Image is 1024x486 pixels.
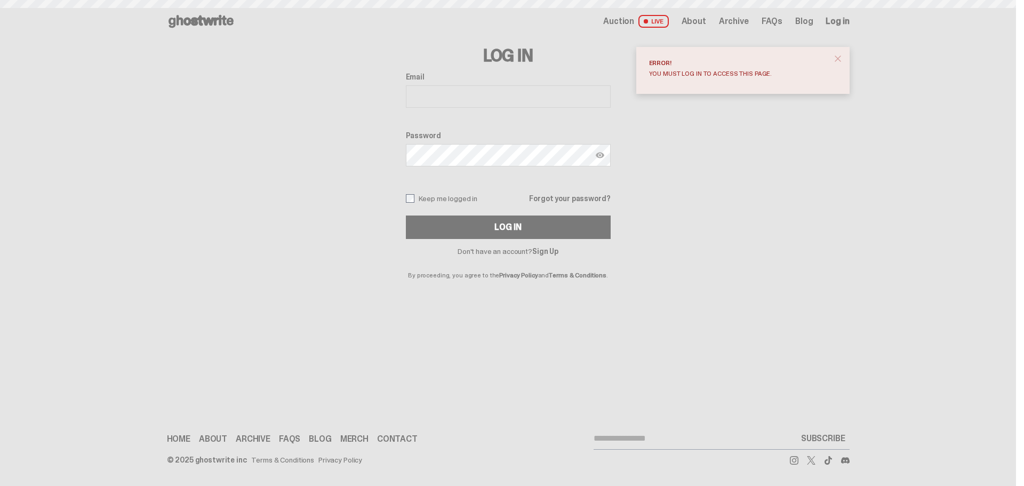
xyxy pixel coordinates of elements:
[603,17,634,26] span: Auction
[406,73,611,81] label: Email
[719,17,749,26] a: Archive
[406,194,478,203] label: Keep me logged in
[499,271,538,280] a: Privacy Policy
[406,248,611,255] p: Don't have an account?
[406,255,611,278] p: By proceeding, you agree to the and .
[797,428,850,449] button: SUBSCRIBE
[318,456,362,464] a: Privacy Policy
[251,456,314,464] a: Terms & Conditions
[682,17,706,26] a: About
[167,435,190,443] a: Home
[795,17,813,26] a: Blog
[167,456,247,464] div: © 2025 ghostwrite inc
[826,17,849,26] a: Log in
[199,435,227,443] a: About
[603,15,668,28] a: Auction LIVE
[279,435,300,443] a: FAQs
[406,131,611,140] label: Password
[406,194,414,203] input: Keep me logged in
[549,271,606,280] a: Terms & Conditions
[406,47,611,64] h3: Log In
[762,17,782,26] a: FAQs
[309,435,331,443] a: Blog
[649,60,828,66] div: Error!
[638,15,669,28] span: LIVE
[649,70,828,77] div: You must log in to access this page.
[828,49,847,68] button: close
[532,246,558,256] a: Sign Up
[377,435,418,443] a: Contact
[340,435,369,443] a: Merch
[494,223,521,232] div: Log In
[406,216,611,239] button: Log In
[529,195,610,202] a: Forgot your password?
[596,151,604,160] img: Show password
[236,435,270,443] a: Archive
